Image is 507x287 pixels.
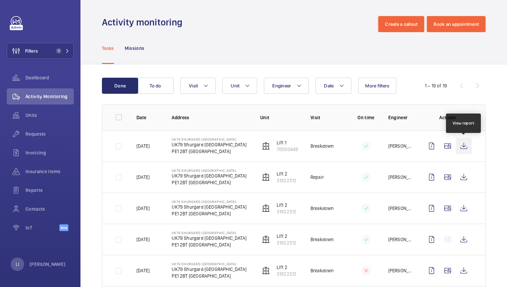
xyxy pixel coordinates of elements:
p: Engineer [388,114,413,121]
p: Lift 2 [277,170,296,177]
p: Tasks [102,45,114,52]
p: Lift 2 [277,202,296,208]
span: Visit [189,83,198,88]
p: Lift 2 [277,264,296,271]
span: IoT [25,224,59,231]
span: Contacts [25,206,74,212]
p: 31922312 [277,208,296,215]
button: Engineer [264,78,309,94]
p: Breakdown [311,143,334,149]
button: More filters [358,78,396,94]
p: PE1 2BT [GEOGRAPHIC_DATA] [172,273,246,279]
button: Visit [180,78,216,94]
p: UK79 Shurgard [GEOGRAPHIC_DATA] [172,231,246,235]
p: Unit [260,114,300,121]
p: PE1 2BT [GEOGRAPHIC_DATA] [172,179,246,186]
p: UK79 Shurgard [GEOGRAPHIC_DATA] [172,200,246,204]
p: [DATE] [136,236,150,243]
p: On time [355,114,378,121]
p: Actions [424,114,472,121]
span: Filters [25,48,38,54]
span: Dashboard [25,74,74,81]
span: Invoicing [25,149,74,156]
img: elevator.svg [262,173,270,181]
p: UK79 Shurgard [GEOGRAPHIC_DATA] [172,141,246,148]
p: [PERSON_NAME] [30,261,66,268]
img: elevator.svg [262,235,270,243]
p: 31922312 [277,271,296,277]
button: Create a callout [378,16,424,32]
p: UK79 Shurgard [GEOGRAPHIC_DATA] [172,168,246,172]
button: Filters1 [7,43,74,59]
div: View report [453,120,474,126]
p: Repair [311,174,324,181]
span: Beta [59,224,68,231]
p: UK79 Shurgard [GEOGRAPHIC_DATA] [172,137,246,141]
button: Date [316,78,351,94]
button: Book an appointment [427,16,486,32]
p: [DATE] [136,205,150,212]
p: [PERSON_NAME] [388,267,413,274]
span: Date [324,83,334,88]
p: [PERSON_NAME] [388,174,413,181]
p: PE1 2BT [GEOGRAPHIC_DATA] [172,210,246,217]
p: Missions [125,45,145,52]
div: 1 – 19 of 19 [425,82,447,89]
button: To do [137,78,174,94]
p: [PERSON_NAME] [388,205,413,212]
img: elevator.svg [262,204,270,212]
p: Lift 2 [277,233,296,239]
p: Breakdown [311,236,334,243]
p: Address [172,114,249,121]
p: Date [136,114,161,121]
p: UK79 Shurgard [GEOGRAPHIC_DATA] [172,266,246,273]
p: LI [16,261,19,268]
p: [PERSON_NAME] [388,143,413,149]
p: UK79 Shurgard [GEOGRAPHIC_DATA] [172,235,246,241]
span: Units [25,112,74,119]
p: [PERSON_NAME] [388,236,413,243]
img: elevator.svg [262,142,270,150]
span: More filters [365,83,389,88]
p: PE1 2BT [GEOGRAPHIC_DATA] [172,148,246,155]
img: elevator.svg [262,267,270,275]
p: 31922312 [277,239,296,246]
span: Reports [25,187,74,194]
p: Breakdown [311,267,334,274]
p: 31922312 [277,177,296,184]
p: Visit [311,114,344,121]
p: UK79 Shurgard [GEOGRAPHIC_DATA] [172,204,246,210]
span: Engineer [272,83,291,88]
span: Requests [25,131,74,137]
span: Activity Monitoring [25,93,74,100]
span: 1 [56,48,61,54]
p: PE1 2BT [GEOGRAPHIC_DATA] [172,241,246,248]
p: Lift 1 [277,139,298,146]
p: UK79 Shurgard [GEOGRAPHIC_DATA] [172,172,246,179]
p: Breakdown [311,205,334,212]
p: [DATE] [136,267,150,274]
button: Done [102,78,138,94]
button: Unit [222,78,257,94]
h1: Activity monitoring [102,16,186,28]
span: Unit [231,83,239,88]
p: UK79 Shurgard [GEOGRAPHIC_DATA] [172,262,246,266]
p: [DATE] [136,174,150,181]
span: Insurance items [25,168,74,175]
p: 70050449 [277,146,298,153]
p: [DATE] [136,143,150,149]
